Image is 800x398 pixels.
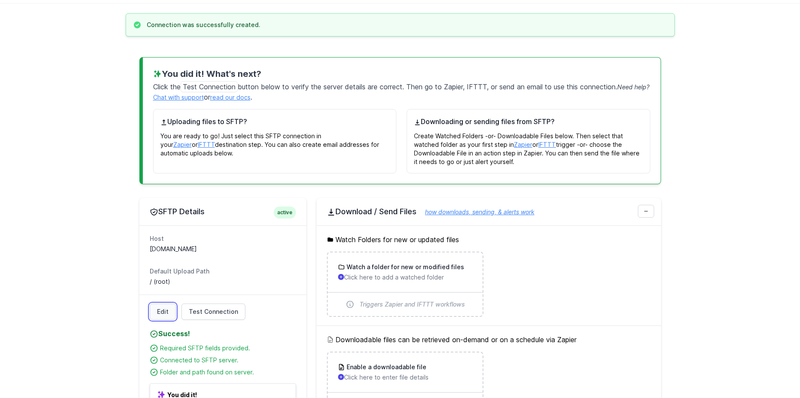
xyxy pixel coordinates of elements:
[153,94,204,101] a: Chat with support
[338,273,472,282] p: Click here to add a watched folder
[338,373,472,382] p: Click here to enter file details
[327,334,651,345] h5: Downloadable files can be retrieved on-demand or on a schedule via Zapier
[210,94,251,101] a: read our docs
[414,116,643,127] h4: Downloading or sending files from SFTP?
[327,207,651,217] h2: Download / Send Files
[160,116,389,127] h4: Uploading files to SFTP?
[160,368,296,377] div: Folder and path found on server.
[328,252,483,316] a: Watch a folder for new or modified files Click here to add a watched folder Triggers Zapier and I...
[147,21,260,29] h3: Connection was successfully created.
[198,141,215,148] a: IFTTT
[181,81,238,92] span: Test Connection
[181,304,245,320] a: Test Connection
[160,127,389,158] p: You are ready to go! Just select this SFTP connection in your or destination step. You can also c...
[173,141,192,148] a: Zapier
[757,355,790,388] iframe: Drift Widget Chat Controller
[150,267,296,276] dt: Default Upload Path
[150,277,296,286] dd: / (root)
[160,356,296,365] div: Connected to SFTP server.
[538,141,556,148] a: IFTTT
[189,307,238,316] span: Test Connection
[150,245,296,253] dd: [DOMAIN_NAME]
[514,141,532,148] a: Zapier
[345,263,464,271] h3: Watch a folder for new or modified files
[150,234,296,243] dt: Host
[274,207,296,219] span: active
[359,300,465,309] span: Triggers Zapier and IFTTT workflows
[150,304,176,320] a: Edit
[153,68,650,80] h3: You did it! What's next?
[414,127,643,166] p: Create Watched Folders -or- Downloadable Files below. Then select that watched folder as your fir...
[345,363,426,371] h3: Enable a downloadable file
[150,207,296,217] h2: SFTP Details
[327,234,651,245] h5: Watch Folders for new or updated files
[617,83,649,91] span: Need help?
[417,208,534,216] a: how downloads, sending, & alerts work
[150,328,296,339] h4: Success!
[160,344,296,352] div: Required SFTP fields provided.
[153,80,650,102] p: Click the button below to verify the server details are correct. Then go to Zapier, IFTTT, or sen...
